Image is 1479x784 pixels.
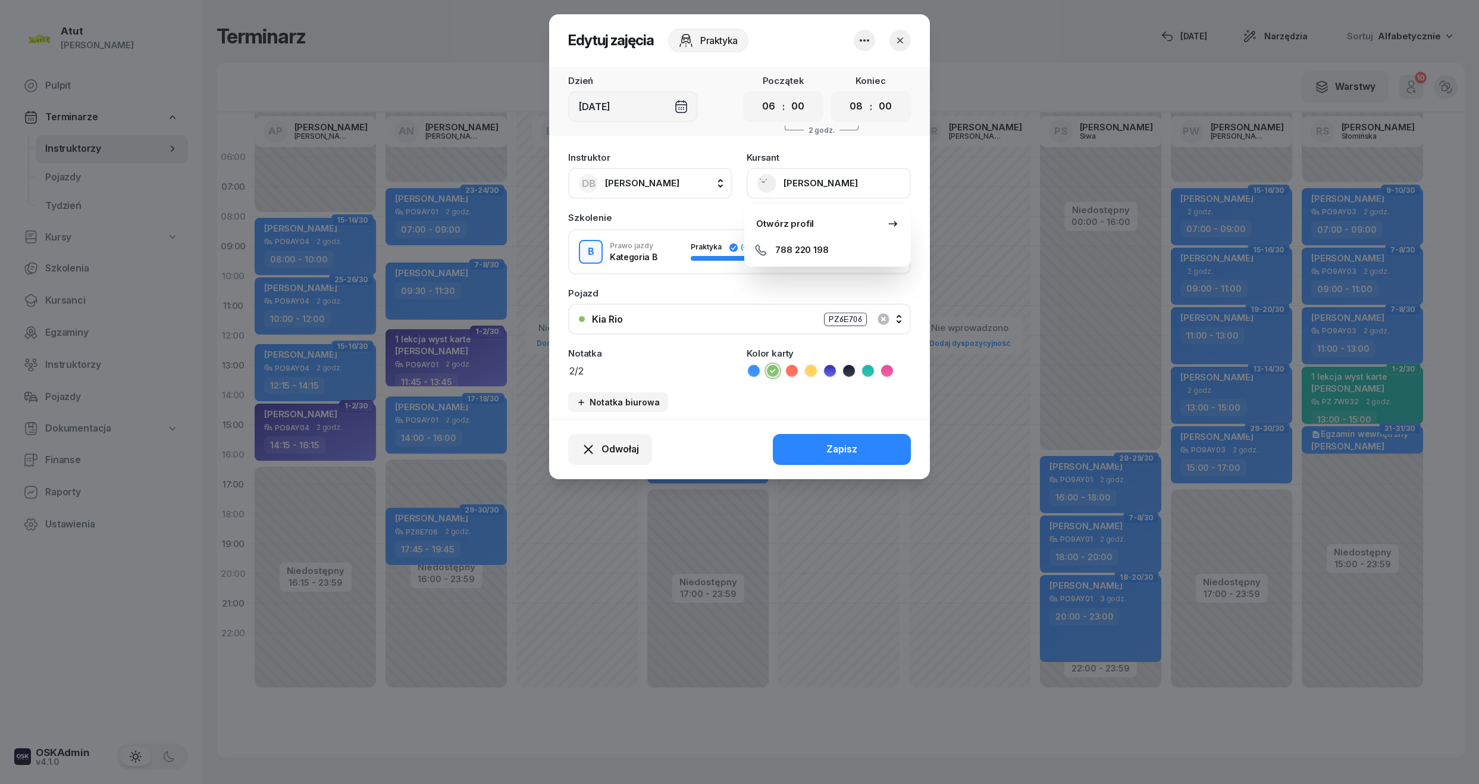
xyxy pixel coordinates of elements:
[568,392,668,412] button: Notatka biurowa
[601,442,639,457] span: Odwołaj
[773,434,911,465] button: Zapisz
[582,179,596,189] span: DB
[592,314,623,324] div: Kia Rio
[826,442,857,457] div: Zapisz
[568,31,654,50] h2: Edytuj zajęcia
[576,397,660,407] div: Notatka biurowa
[747,168,911,199] button: [PERSON_NAME]
[568,434,652,465] button: Odwołaj
[568,304,911,335] button: Kia RioPZ6E706
[870,99,872,114] div: :
[605,177,679,189] span: [PERSON_NAME]
[568,168,732,199] button: DB[PERSON_NAME]
[824,313,867,326] div: PZ6E706
[756,216,814,232] div: Otwórz profil
[782,99,785,114] div: :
